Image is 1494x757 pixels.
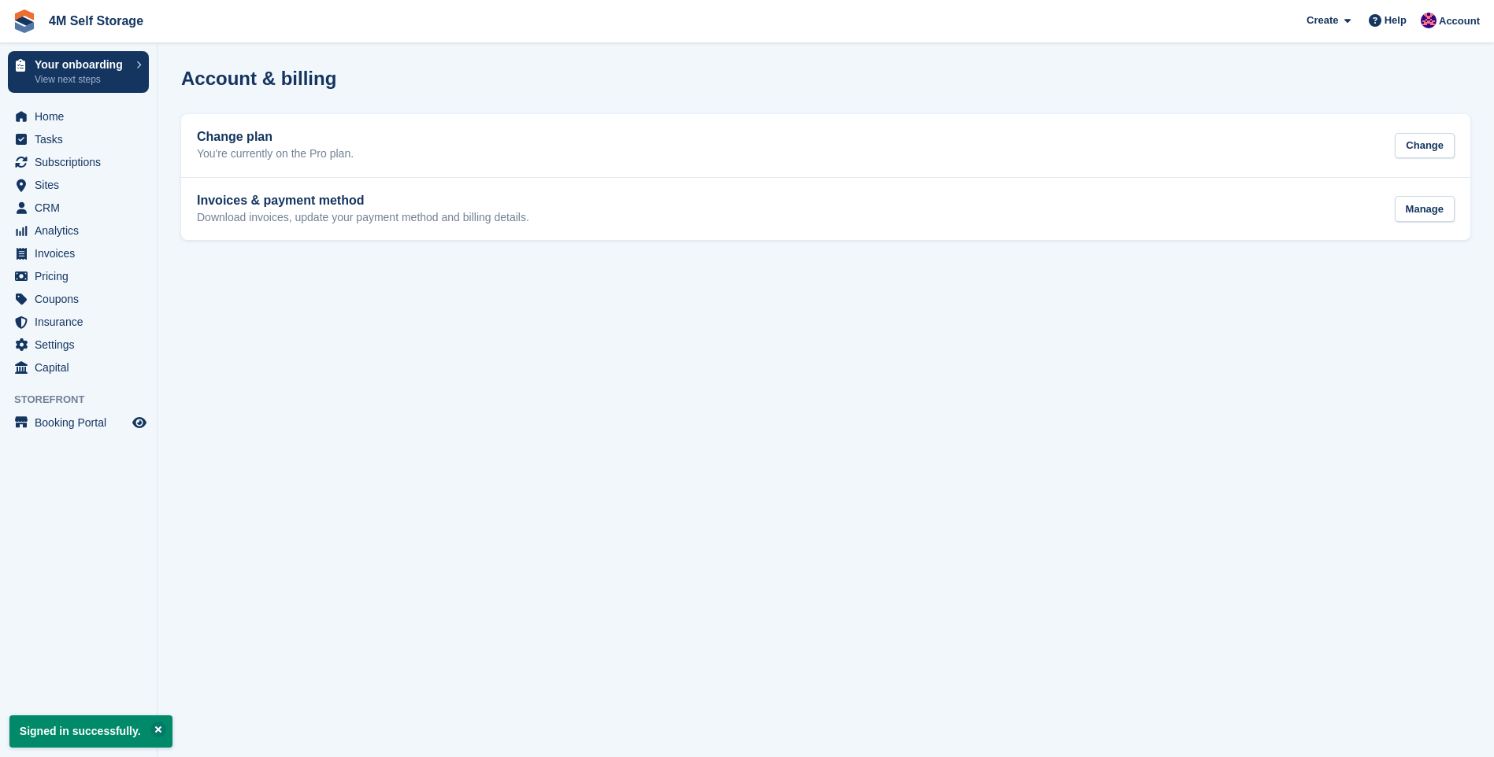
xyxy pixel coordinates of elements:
[14,392,157,408] span: Storefront
[197,194,529,208] h2: Invoices & payment method
[8,105,149,127] a: menu
[35,72,128,87] p: View next steps
[1439,13,1480,29] span: Account
[1307,13,1338,28] span: Create
[8,265,149,287] a: menu
[1421,13,1437,28] img: Caroline Betsworth
[35,59,128,70] p: Your onboarding
[43,8,150,34] a: 4M Self Storage
[8,242,149,264] a: menu
[8,311,149,333] a: menu
[35,242,129,264] span: Invoices
[197,211,529,225] p: Download invoices, update your payment method and billing details.
[1385,13,1407,28] span: Help
[197,147,354,161] p: You're currently on the Pro plan.
[35,334,129,356] span: Settings
[35,105,129,127] span: Home
[35,220,129,242] span: Analytics
[8,197,149,219] a: menu
[1395,196,1455,222] div: Manage
[8,220,149,242] a: menu
[9,715,172,748] p: Signed in successfully.
[8,51,149,93] a: Your onboarding View next steps
[35,197,129,219] span: CRM
[35,311,129,333] span: Insurance
[181,178,1470,241] a: Invoices & payment method Download invoices, update your payment method and billing details. Manage
[35,288,129,310] span: Coupons
[8,412,149,434] a: menu
[130,413,149,432] a: Preview store
[8,151,149,173] a: menu
[181,68,336,89] h1: Account & billing
[35,265,129,287] span: Pricing
[35,356,129,378] span: Capital
[8,128,149,150] a: menu
[197,130,354,144] h2: Change plan
[8,288,149,310] a: menu
[8,174,149,196] a: menu
[13,9,36,33] img: stora-icon-8386f47178a22dfd0bd8f6a31ec36ba5ce8667c1dd55bd0f319d3a0aa187defe.svg
[8,356,149,378] a: menu
[35,412,129,434] span: Booking Portal
[35,174,129,196] span: Sites
[1395,133,1455,159] div: Change
[181,114,1470,177] a: Change plan You're currently on the Pro plan. Change
[8,334,149,356] a: menu
[35,128,129,150] span: Tasks
[35,151,129,173] span: Subscriptions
